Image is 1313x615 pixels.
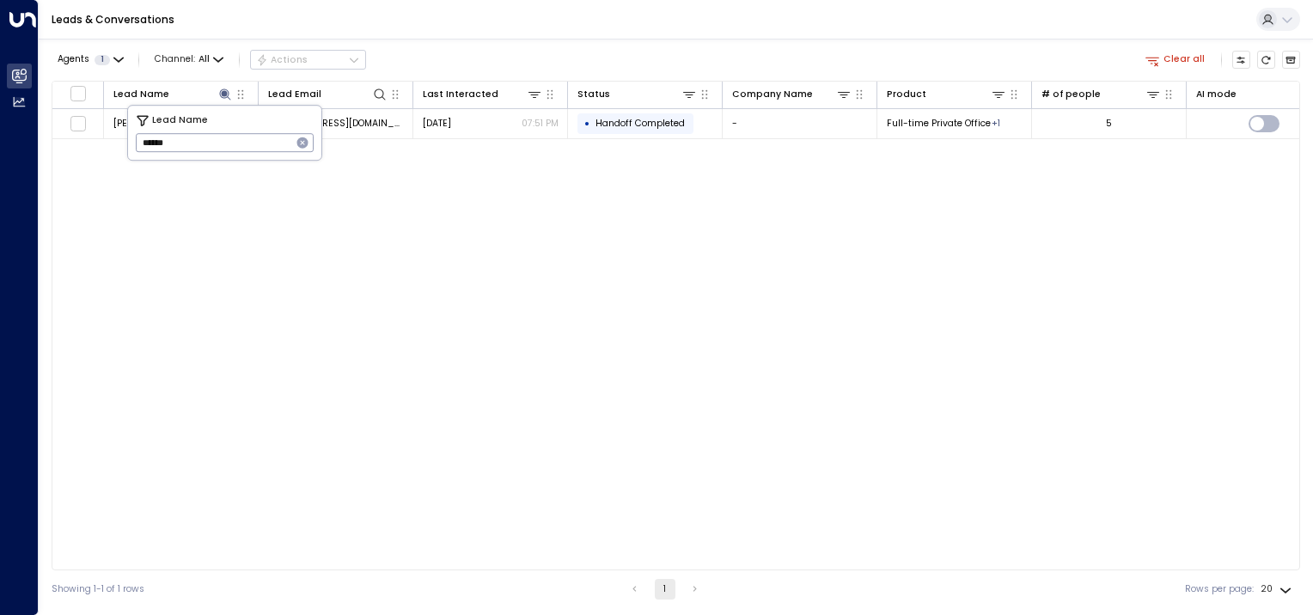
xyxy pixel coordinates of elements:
[95,55,110,65] span: 1
[423,87,498,102] div: Last Interacted
[52,51,128,69] button: Agents1
[584,113,590,135] div: •
[887,117,991,130] span: Full-time Private Office
[198,54,210,64] span: All
[268,87,321,102] div: Lead Email
[256,54,308,66] div: Actions
[887,87,926,102] div: Product
[655,579,675,600] button: page 1
[150,51,229,69] button: Channel:All
[1257,51,1276,70] span: Refresh
[268,86,388,102] div: Lead Email
[732,87,813,102] div: Company Name
[52,582,144,596] div: Showing 1-1 of 1 rows
[70,115,86,131] span: Toggle select row
[522,117,559,130] p: 07:51 PM
[152,113,208,128] span: Lead Name
[1232,51,1251,70] button: Customize
[70,85,86,101] span: Toggle select all
[1185,582,1254,596] label: Rows per page:
[423,86,543,102] div: Last Interacted
[1140,51,1211,69] button: Clear all
[52,12,174,27] a: Leads & Conversations
[113,86,234,102] div: Lead Name
[150,51,229,69] span: Channel:
[577,87,610,102] div: Status
[1041,86,1162,102] div: # of people
[113,117,188,130] span: Annika Klein
[58,55,89,64] span: Agents
[1041,87,1101,102] div: # of people
[1282,51,1301,70] button: Archived Leads
[1261,579,1295,600] div: 20
[595,117,685,130] span: Handoff Completed
[624,579,706,600] nav: pagination navigation
[268,117,404,130] span: annika@pacific.app
[1196,87,1237,102] div: AI mode
[250,50,366,70] button: Actions
[732,86,852,102] div: Company Name
[887,86,1007,102] div: Product
[113,87,169,102] div: Lead Name
[250,50,366,70] div: Button group with a nested menu
[423,117,451,130] span: Sep 16, 2025
[723,109,877,139] td: -
[992,117,1000,130] div: Meeting Room
[1106,117,1112,130] div: 5
[577,86,698,102] div: Status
